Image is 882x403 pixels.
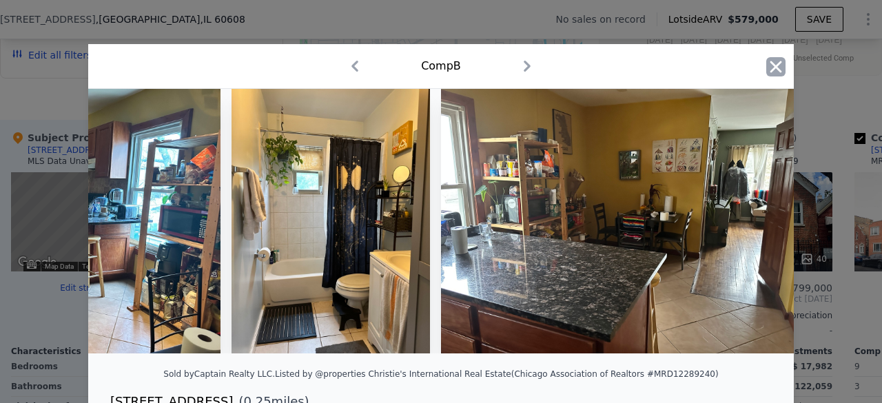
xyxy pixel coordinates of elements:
div: Listed by @properties Christie's International Real Estate (Chicago Association of Realtors #MRD1... [275,369,719,379]
div: Comp B [421,58,461,74]
div: Sold by Captain Realty LLC . [163,369,275,379]
img: Property Img [232,89,430,353]
img: Property Img [441,89,794,353]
